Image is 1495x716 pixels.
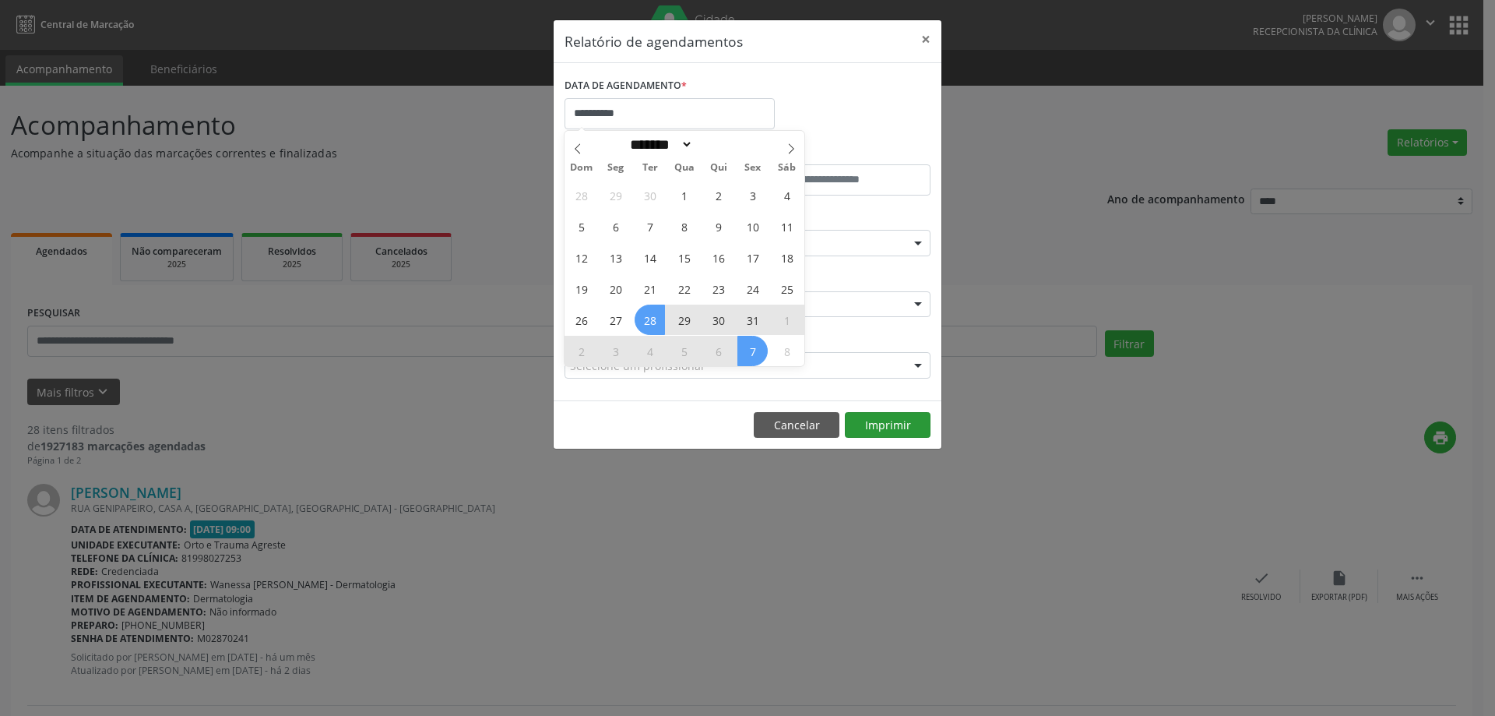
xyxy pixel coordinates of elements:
[566,242,596,273] span: Outubro 12, 2025
[633,163,667,173] span: Ter
[600,305,631,335] span: Outubro 27, 2025
[770,163,804,173] span: Sáb
[772,211,802,242] span: Outubro 11, 2025
[565,31,743,51] h5: Relatório de agendamentos
[772,305,802,335] span: Novembro 1, 2025
[566,180,596,210] span: Setembro 28, 2025
[669,242,699,273] span: Outubro 15, 2025
[600,211,631,242] span: Outubro 6, 2025
[635,336,665,366] span: Novembro 4, 2025
[565,163,599,173] span: Dom
[737,273,768,304] span: Outubro 24, 2025
[566,211,596,242] span: Outubro 5, 2025
[635,180,665,210] span: Setembro 30, 2025
[669,180,699,210] span: Outubro 1, 2025
[772,180,802,210] span: Outubro 4, 2025
[736,163,770,173] span: Sex
[703,211,733,242] span: Outubro 9, 2025
[600,242,631,273] span: Outubro 13, 2025
[737,211,768,242] span: Outubro 10, 2025
[737,180,768,210] span: Outubro 3, 2025
[600,273,631,304] span: Outubro 20, 2025
[600,336,631,366] span: Novembro 3, 2025
[570,358,704,374] span: Selecione um profissional
[669,211,699,242] span: Outubro 8, 2025
[635,211,665,242] span: Outubro 7, 2025
[772,273,802,304] span: Outubro 25, 2025
[669,336,699,366] span: Novembro 5, 2025
[624,136,693,153] select: Month
[772,336,802,366] span: Novembro 8, 2025
[635,273,665,304] span: Outubro 21, 2025
[737,336,768,366] span: Novembro 7, 2025
[737,242,768,273] span: Outubro 17, 2025
[703,180,733,210] span: Outubro 2, 2025
[772,242,802,273] span: Outubro 18, 2025
[703,242,733,273] span: Outubro 16, 2025
[669,273,699,304] span: Outubro 22, 2025
[703,336,733,366] span: Novembro 6, 2025
[600,180,631,210] span: Setembro 29, 2025
[599,163,633,173] span: Seg
[845,412,930,439] button: Imprimir
[703,305,733,335] span: Outubro 30, 2025
[693,136,744,153] input: Year
[566,273,596,304] span: Outubro 19, 2025
[737,305,768,335] span: Outubro 31, 2025
[635,242,665,273] span: Outubro 14, 2025
[635,305,665,335] span: Outubro 28, 2025
[566,336,596,366] span: Novembro 2, 2025
[702,163,736,173] span: Qui
[910,20,941,58] button: Close
[566,305,596,335] span: Outubro 26, 2025
[669,305,699,335] span: Outubro 29, 2025
[751,140,930,164] label: ATÉ
[703,273,733,304] span: Outubro 23, 2025
[667,163,702,173] span: Qua
[565,74,687,98] label: DATA DE AGENDAMENTO
[754,412,839,439] button: Cancelar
